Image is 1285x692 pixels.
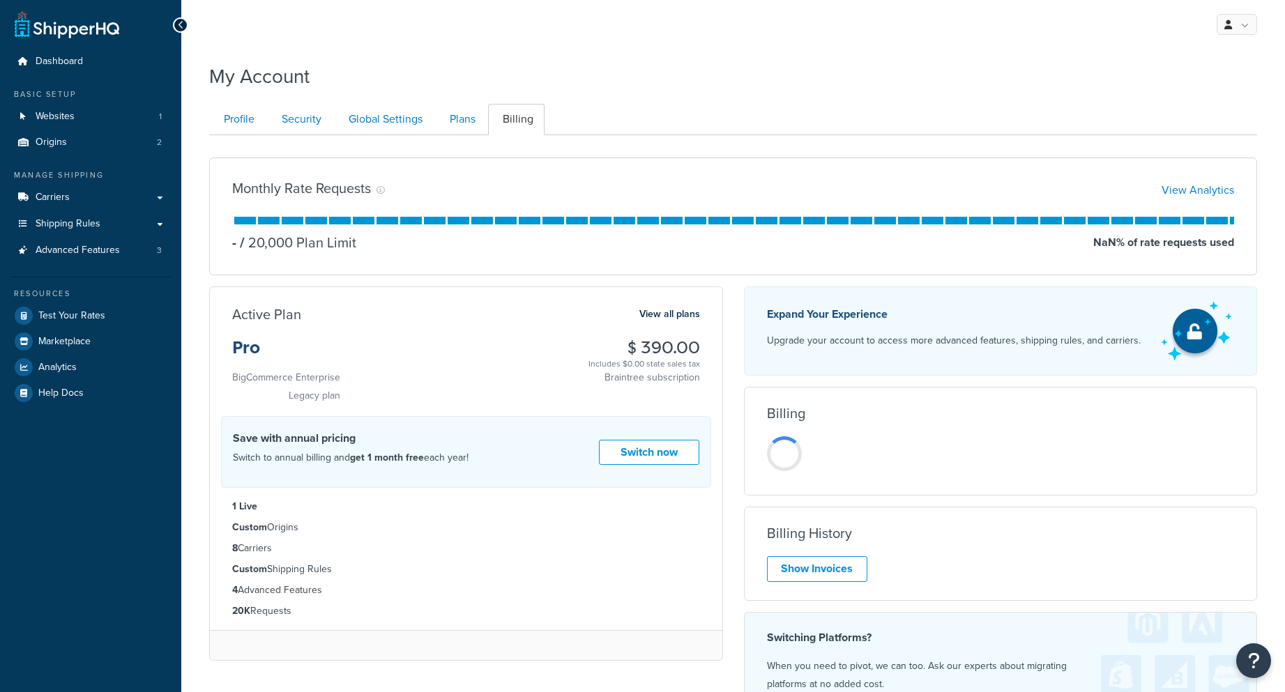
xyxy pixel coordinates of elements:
[36,245,120,256] span: Advanced Features
[232,520,700,535] li: Origins
[157,137,162,148] span: 2
[435,104,487,135] a: Plans
[767,331,1141,351] p: Upgrade your account to access more advanced features, shipping rules, and carriers.
[38,336,91,348] span: Marketplace
[10,288,171,300] div: Resources
[639,305,700,323] a: View all plans
[232,583,700,598] li: Advanced Features
[588,339,700,357] h3: $ 390.00
[232,339,340,368] h3: Pro
[10,211,171,237] a: Shipping Rules
[10,130,171,155] a: Origins 2
[10,238,171,263] li: Advanced Features
[38,362,77,374] span: Analytics
[767,556,867,582] a: Show Invoices
[767,305,1141,324] p: Expand Your Experience
[232,583,238,597] strong: 4
[38,387,84,399] span: Help Docs
[10,238,171,263] a: Advanced Features 3
[488,104,545,135] a: Billing
[767,629,1235,646] h4: Switching Platforms?
[232,562,267,576] strong: Custom
[10,89,171,100] div: Basic Setup
[744,286,1258,376] a: Expand Your Experience Upgrade your account to access more advanced features, shipping rules, and...
[289,388,340,403] small: Legacy plan
[232,180,371,196] h3: Monthly Rate Requests
[157,245,162,256] span: 3
[1162,182,1234,198] a: View Analytics
[233,430,469,447] h4: Save with annual pricing
[232,233,236,252] p: -
[233,449,469,467] p: Switch to annual billing and each year!
[10,303,171,328] a: Test Your Rates
[588,371,700,385] p: Braintree subscription
[232,562,700,577] li: Shipping Rules
[232,603,700,619] li: Requests
[209,63,310,90] h1: My Account
[36,137,67,148] span: Origins
[588,357,700,371] div: Includes $0.00 state sales tax
[159,111,162,123] span: 1
[267,104,333,135] a: Security
[599,440,699,466] a: Switch now
[10,169,171,181] div: Manage Shipping
[1236,643,1271,678] button: Open Resource Center
[10,49,171,75] a: Dashboard
[236,233,356,252] p: 20,000 Plan Limit
[232,603,250,618] strong: 20K
[10,329,171,354] a: Marketplace
[767,525,852,541] h3: Billing History
[38,310,105,322] span: Test Your Rates
[10,185,171,210] a: Carriers
[232,499,257,514] strong: 1 Live
[350,450,424,465] strong: get 1 month free
[232,541,238,555] strong: 8
[36,111,75,123] span: Websites
[209,104,266,135] a: Profile
[767,406,805,421] h3: Billing
[36,218,100,230] span: Shipping Rules
[10,355,171,380] a: Analytics
[36,192,70,203] span: Carriers
[10,380,171,406] a: Help Docs
[334,104,434,135] a: Global Settings
[232,520,267,535] strong: Custom
[1093,233,1234,252] p: NaN % of rate requests used
[232,541,700,556] li: Carriers
[240,232,245,253] span: /
[10,104,171,130] a: Websites 1
[10,104,171,130] li: Websites
[232,307,301,322] h3: Active Plan
[36,56,83,68] span: Dashboard
[232,370,340,385] small: BigCommerce Enterprise
[10,130,171,155] li: Origins
[15,10,119,38] a: ShipperHQ Home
